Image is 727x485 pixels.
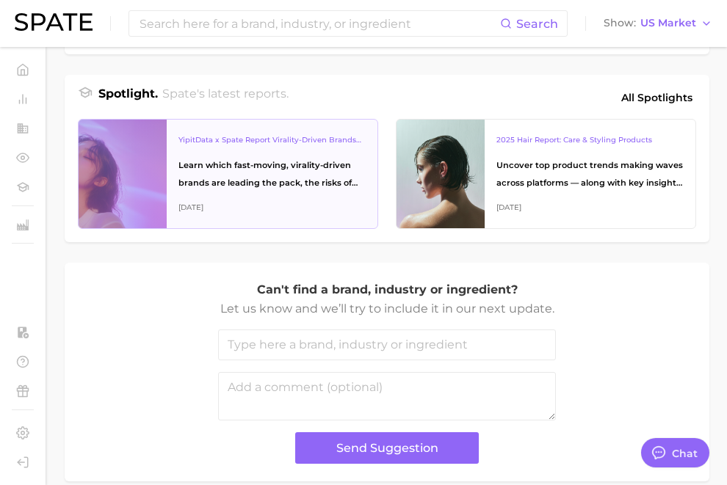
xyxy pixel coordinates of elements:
a: YipitData x Spate Report Virality-Driven Brands Are Taking a Slice of the Beauty PieLearn which f... [78,119,378,229]
div: 2025 Hair Report: Care & Styling Products [496,131,684,149]
p: Let us know and we’ll try to include it in our next update. [218,299,556,318]
button: ShowUS Market [600,14,716,33]
input: Type here a brand, industry or ingredient [218,329,556,360]
h2: Spate's latest reports. [162,85,289,110]
input: Search here for a brand, industry, or ingredient [138,11,500,36]
a: 2025 Hair Report: Care & Styling ProductsUncover top product trends making waves across platforms... [396,119,696,229]
div: [DATE] [178,199,366,216]
h1: Spotlight. [98,85,158,110]
div: Learn which fast-moving, virality-driven brands are leading the pack, the risks of viral growth, ... [178,156,366,192]
button: Send Suggestion [295,432,479,464]
div: YipitData x Spate Report Virality-Driven Brands Are Taking a Slice of the Beauty Pie [178,131,366,149]
span: Show [604,19,636,27]
div: Uncover top product trends making waves across platforms — along with key insights into benefits,... [496,156,684,192]
span: US Market [640,19,696,27]
img: SPATE [15,13,93,31]
a: All Spotlights [618,85,696,110]
span: Search [516,17,558,31]
span: All Spotlights [621,89,692,106]
div: [DATE] [496,199,684,216]
a: Log out. Currently logged in with e-mail addison@spate.nyc. [12,451,34,473]
p: Can't find a brand, industry or ingredient? [218,280,556,299]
